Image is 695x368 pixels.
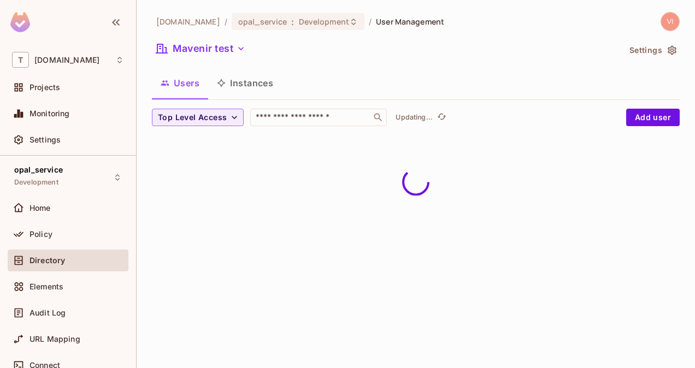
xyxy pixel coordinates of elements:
button: Users [152,69,208,97]
span: Monitoring [30,109,70,118]
span: opal_service [14,165,63,174]
span: Top Level Access [158,111,227,124]
li: / [225,16,227,27]
span: opal_service [238,16,287,27]
span: : [291,17,295,26]
button: Mavenir test [152,40,250,57]
img: SReyMgAAAABJRU5ErkJggg== [10,12,30,32]
span: Audit Log [30,308,66,317]
span: URL Mapping [30,335,80,343]
span: Workspace: t-mobile.com [34,56,99,64]
span: Click to refresh data [433,111,448,124]
span: the active workspace [156,16,220,27]
button: Settings [625,41,680,59]
span: User Management [376,16,444,27]
span: Settings [30,135,61,144]
span: Elements [30,282,63,291]
img: vijay.chirivolu1@t-mobile.com [661,13,679,31]
button: refresh [435,111,448,124]
span: Policy [30,230,52,239]
span: Directory [30,256,65,265]
button: Add user [626,109,680,126]
span: refresh [437,112,446,123]
span: Development [14,178,58,187]
span: Development [299,16,349,27]
span: Projects [30,83,60,92]
button: Instances [208,69,282,97]
p: Updating... [396,113,433,122]
li: / [369,16,372,27]
span: T [12,52,29,68]
span: Home [30,204,51,212]
button: Top Level Access [152,109,244,126]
